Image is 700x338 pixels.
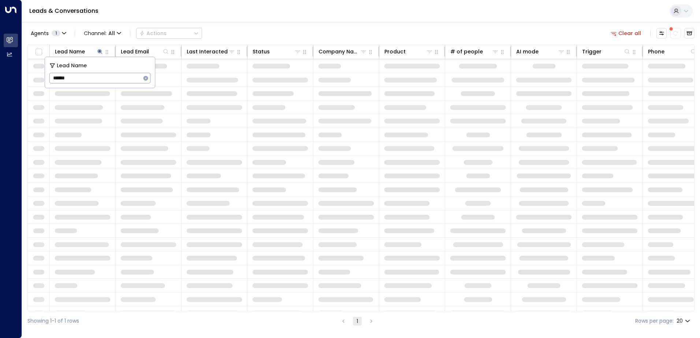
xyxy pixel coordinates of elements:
[253,47,301,56] div: Status
[319,47,367,56] div: Company Name
[81,28,124,38] button: Channel:All
[656,28,667,38] button: Customize
[516,47,539,56] div: AI mode
[52,30,60,36] span: 1
[81,28,124,38] span: Channel:
[635,317,674,325] label: Rows per page:
[450,47,499,56] div: # of people
[139,30,167,37] div: Actions
[608,28,644,38] button: Clear all
[57,61,87,70] span: Lead Name
[677,316,692,326] div: 20
[55,47,104,56] div: Lead Name
[108,30,115,36] span: All
[121,47,149,56] div: Lead Email
[55,47,85,56] div: Lead Name
[27,28,69,38] button: Agents1
[684,28,695,38] button: Archived Leads
[319,47,360,56] div: Company Name
[516,47,565,56] div: AI mode
[384,47,406,56] div: Product
[384,47,433,56] div: Product
[187,47,228,56] div: Last Interacted
[670,28,681,38] span: There are new threads available. Refresh the grid to view the latest updates.
[121,47,170,56] div: Lead Email
[353,317,362,326] button: page 1
[136,28,202,39] div: Button group with a nested menu
[31,31,49,36] span: Agents
[136,28,202,39] button: Actions
[648,47,664,56] div: Phone
[648,47,697,56] div: Phone
[27,317,79,325] div: Showing 1-1 of 1 rows
[187,47,235,56] div: Last Interacted
[450,47,483,56] div: # of people
[582,47,602,56] div: Trigger
[29,7,98,15] a: Leads & Conversations
[339,316,376,326] nav: pagination navigation
[253,47,270,56] div: Status
[582,47,631,56] div: Trigger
